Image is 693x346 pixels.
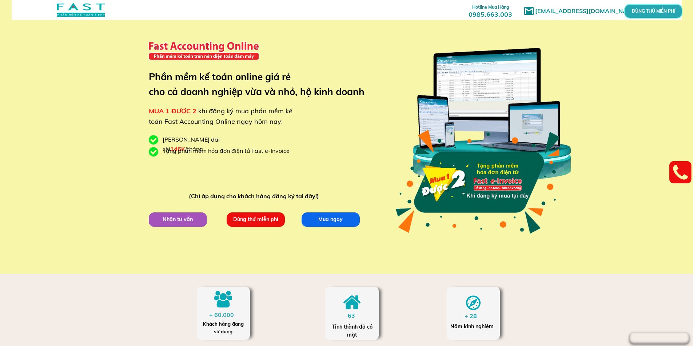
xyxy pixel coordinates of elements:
[348,311,362,321] div: 63
[209,310,238,320] div: + 60.000
[149,69,375,99] h3: Phần mềm kế toán online giá rẻ cho cả doanh nghiệp vừa và nhỏ, hộ kinh doanh
[148,212,207,227] p: Nhận tư vấn
[149,107,292,126] span: khi đăng ký mua phần mềm kế toán Fast Accounting Online ngay hôm nay:
[644,9,662,13] p: DÙNG THỬ MIỄN PHÍ
[163,146,295,156] div: Tặng phần mềm hóa đơn điện tử Fast e-Invoice
[226,212,284,227] p: Dùng thử miễn phí
[461,3,520,18] h3: 0985.663.003
[465,312,484,321] div: + 28
[163,135,257,154] div: [PERSON_NAME] đãi chỉ /tháng
[535,7,642,16] h1: [EMAIL_ADDRESS][DOMAIN_NAME]
[149,107,196,115] span: MUA 1 ĐƯỢC 2
[450,322,496,330] div: Năm kinh nghiệm
[331,323,373,339] div: Tỉnh thành đã có mặt
[472,4,509,10] span: Hotline Mua Hàng
[301,212,359,227] p: Mua ngay
[170,145,185,152] span: 146K
[189,192,322,201] div: (Chỉ áp dụng cho khách hàng đăng ký tại đây!)
[200,320,246,335] div: Khách hàng đang sử dụng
